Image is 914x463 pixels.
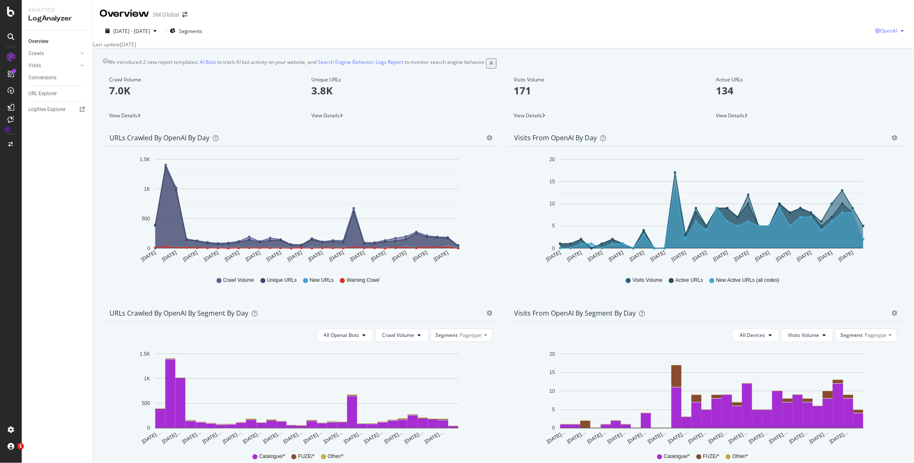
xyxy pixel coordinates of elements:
a: Crawls [28,49,78,58]
span: OpenAI [880,27,897,34]
text: [DATE] [587,249,603,262]
text: [DATE] [328,249,345,262]
div: Visits [28,61,41,70]
text: [DATE] [391,249,407,262]
text: [DATE] [370,249,387,262]
text: 1.5K [140,351,150,357]
svg: A chart. [514,349,894,445]
text: 20 [549,156,555,162]
text: 0 [147,425,150,431]
a: Conversions [28,73,87,82]
button: Segments [170,24,202,38]
text: [DATE] [754,249,771,262]
button: All Devices [733,329,779,342]
text: [DATE] [182,249,199,262]
span: Catalogue/* [664,453,690,460]
span: View Details [109,112,137,119]
span: All Devices [740,331,765,339]
text: [DATE] [433,249,449,262]
text: [DATE] [691,249,708,262]
p: 171 [514,83,695,98]
span: Pagetype [865,331,886,339]
div: Unique URLs [311,76,493,83]
span: Catalogue/* [259,453,285,460]
span: Visits Volume [633,277,663,284]
text: 20 [549,351,555,357]
svg: A chart. [514,153,894,269]
span: Crawl Volume [223,277,254,284]
span: All Openai Bots [324,331,359,339]
text: [DATE] [244,249,261,262]
a: Visits [28,61,78,70]
div: gear [487,135,493,141]
text: 1K [144,186,150,192]
div: URLs Crawled by OpenAI By Segment By Day [109,309,248,317]
div: Crawls [28,49,44,58]
text: 10 [549,201,555,207]
div: gear [891,135,897,141]
text: [DATE] [545,249,562,262]
span: Visits Volume [788,331,819,339]
span: New Active URLs (all codes) [716,277,779,284]
text: [DATE] [412,249,428,262]
div: A chart. [109,349,489,445]
div: Crawl Volume [109,76,290,83]
div: Last update [93,41,136,48]
text: [DATE] [161,249,178,262]
span: View Details [716,112,745,119]
span: View Details [311,112,340,119]
span: Other/* [328,453,344,460]
text: 1.5K [140,156,150,162]
div: Conversions [28,73,56,82]
text: 500 [142,400,150,406]
span: 1 [17,443,24,450]
a: AI Bots [200,58,216,66]
text: [DATE] [286,249,303,262]
span: [DATE] - [DATE] [113,28,150,35]
text: [DATE] [203,249,219,262]
div: gear [487,310,493,316]
div: Visits Volume [514,76,695,83]
text: 5 [552,223,555,229]
text: [DATE] [775,249,792,262]
span: Segments [179,28,202,35]
div: Analytics [28,7,86,14]
div: URL Explorer [28,89,57,98]
span: FUZE/* [298,453,314,460]
a: URL Explorer [28,89,87,98]
button: [DATE] - [DATE] [99,27,163,35]
span: Segment [840,331,863,339]
text: 15 [549,179,555,185]
span: Crawl Volume [382,331,415,339]
text: 5 [552,407,555,412]
text: [DATE] [838,249,854,262]
div: Logfiles Explorer [28,105,66,114]
text: 0 [552,245,555,251]
text: [DATE] [566,249,583,262]
div: URLs Crawled by OpenAI by day [109,134,209,142]
div: Active URLs [716,76,898,83]
span: FUZE/* [703,453,719,460]
text: [DATE] [140,249,157,262]
text: [DATE] [307,249,324,262]
div: Visits from OpenAI by day [514,134,597,142]
span: Other/* [732,453,748,460]
span: Warning Crawl [347,277,379,284]
span: Pagetype [460,331,482,339]
text: 15 [549,369,555,375]
div: Overview [28,37,48,46]
span: New URLs [310,277,334,284]
span: Active URLs [675,277,703,284]
text: 1K [144,376,150,382]
text: [DATE] [649,249,666,262]
div: info banner [103,58,904,68]
span: View Details [514,112,542,119]
button: close banner [486,58,496,68]
text: [DATE] [608,249,624,262]
p: 134 [716,83,898,98]
div: We introduced 2 new report templates: to track AI bot activity on your website, and to monitor se... [108,58,486,68]
text: 500 [142,215,150,221]
div: [DATE] [120,41,136,48]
